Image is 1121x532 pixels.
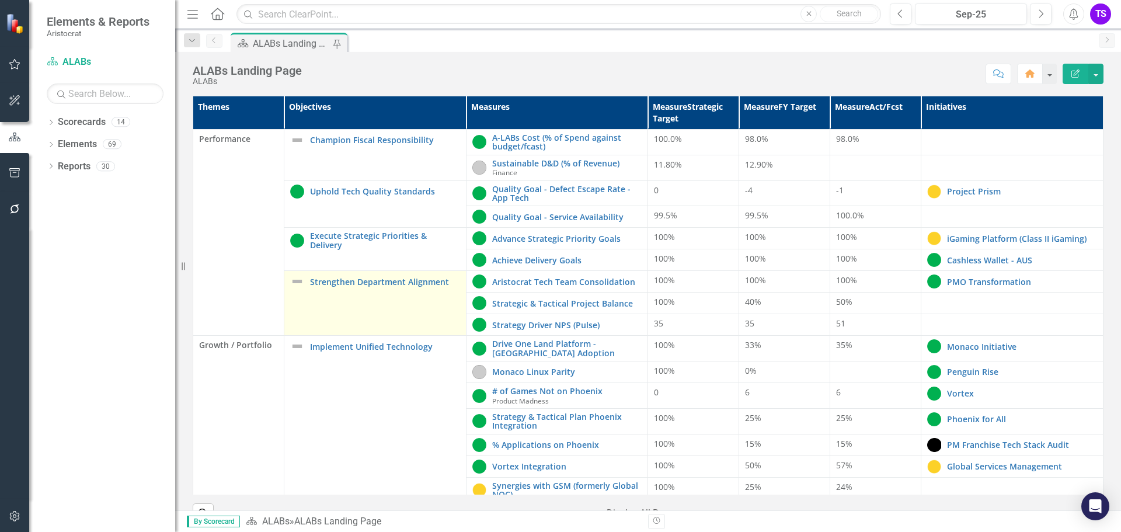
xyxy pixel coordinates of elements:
span: 98.0% [836,133,859,144]
a: Monaco Initiative [947,342,1097,351]
img: On Track [472,296,486,310]
div: 30 [96,161,115,171]
td: Double-Click to Edit Right Click for Context Menu [466,361,648,383]
a: iGaming Platform (Class II iGaming) [947,234,1097,243]
img: On Track [472,210,486,224]
span: 100% [654,231,675,242]
img: On Track [472,231,486,245]
a: Champion Fiscal Responsibility [310,135,460,144]
div: Sep-25 [919,8,1023,22]
td: Double-Click to Edit [193,130,284,336]
td: Double-Click to Edit Right Click for Context Menu [921,408,1103,434]
img: Not Defined [290,339,304,353]
span: Search [837,9,862,18]
button: Sep-25 [915,4,1027,25]
td: Double-Click to Edit Right Click for Context Menu [466,336,648,361]
span: 33% [745,339,761,350]
span: 99.5% [745,210,768,221]
span: 40% [745,296,761,307]
span: 100% [654,253,675,264]
td: Double-Click to Edit Right Click for Context Menu [466,228,648,249]
span: 24% [836,481,852,492]
div: 14 [112,117,130,127]
span: 100% [745,231,766,242]
span: 100% [654,339,675,350]
td: Double-Click to Edit Right Click for Context Menu [921,361,1103,383]
td: Double-Click to Edit Right Click for Context Menu [284,336,466,503]
a: Penguin Rise [947,367,1097,376]
a: Achieve Delivery Goals [492,256,642,265]
a: Project Prism [947,187,1097,196]
img: On Track [472,318,486,332]
a: Scorecards [58,116,106,129]
a: Strengthen Department Alignment [310,277,460,286]
span: 100% [654,296,675,307]
input: Search ClearPoint... [236,4,881,25]
span: 0 [654,185,659,196]
span: 11.80% [654,159,682,170]
a: Reports [58,160,90,173]
span: 100% [654,438,675,449]
a: ALABs [47,55,163,69]
span: 99.5% [654,210,677,221]
img: Complete [927,438,941,452]
span: 100% [836,274,857,286]
td: Double-Click to Edit Right Click for Context Menu [284,271,466,336]
a: Quality Goal - Service Availability [492,213,642,221]
img: At Risk [927,185,941,199]
td: Double-Click to Edit Right Click for Context Menu [466,249,648,271]
td: Double-Click to Edit Right Click for Context Menu [466,477,648,503]
span: Performance [199,133,278,145]
img: On Track [472,253,486,267]
span: 50% [745,460,761,471]
img: On Track [927,253,941,267]
img: On Track [472,438,486,452]
span: 15% [836,438,852,449]
img: On Track [927,387,941,401]
img: On Track [290,234,304,248]
td: Double-Click to Edit Right Click for Context Menu [466,293,648,314]
img: On Track [472,414,486,428]
td: Double-Click to Edit Right Click for Context Menu [921,180,1103,206]
span: 100% [654,460,675,471]
td: Double-Click to Edit Right Click for Context Menu [466,455,648,477]
a: Strategy Driver NPS (Pulse) [492,321,642,329]
a: Aristocrat Tech Team Consolidation [492,277,642,286]
td: Double-Click to Edit Right Click for Context Menu [921,383,1103,409]
span: Elements & Reports [47,15,149,29]
a: Monaco Linux Parity [492,367,642,376]
span: By Scorecard [187,516,240,527]
a: Drive One Land Platform - [GEOGRAPHIC_DATA] Adoption [492,339,642,357]
a: Sustainable D&D (% of Revenue) [492,159,642,168]
td: Double-Click to Edit Right Click for Context Menu [466,408,648,434]
button: TS [1090,4,1111,25]
span: 51 [836,318,845,329]
img: On Track [472,342,486,356]
img: On Track [472,389,486,403]
td: Double-Click to Edit Right Click for Context Menu [921,271,1103,293]
img: On Track [472,274,486,288]
span: 35 [745,318,754,329]
a: A-LABs Cost (% of Spend against budget/fcast) [492,133,642,151]
a: # of Games Not on Phoenix [492,387,642,395]
img: Not Defined [290,274,304,288]
span: 100% [836,231,857,242]
span: Finance [492,168,517,177]
span: 100% [654,365,675,376]
span: 57% [836,460,852,471]
span: 100% [654,274,675,286]
img: On Track [472,135,486,149]
td: Double-Click to Edit Right Click for Context Menu [284,180,466,228]
a: Phoenix for All [947,415,1097,423]
span: Product Madness [492,396,549,405]
span: 25% [836,412,852,423]
div: ALABs [193,77,302,86]
a: Strategic & Tactical Project Balance [492,299,642,308]
span: 100% [654,412,675,423]
span: 25% [745,412,761,423]
img: Not Defined [290,133,304,147]
span: 15% [745,438,761,449]
button: Search [820,6,878,22]
a: % Applications on Phoenix [492,440,642,449]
